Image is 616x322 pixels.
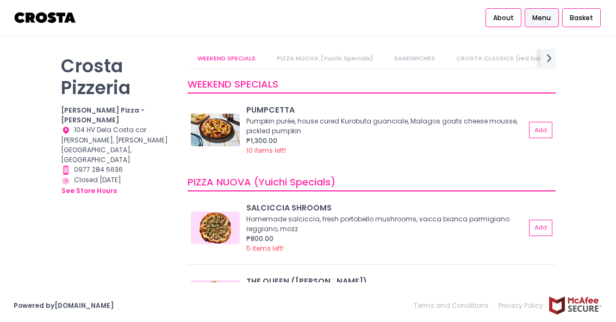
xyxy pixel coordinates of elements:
button: see store hours [61,185,117,196]
img: THE QUEEN (Margherita) [191,280,240,313]
b: [PERSON_NAME] Pizza - [PERSON_NAME] [61,106,145,125]
span: About [493,13,514,23]
div: ₱800.00 [246,234,525,244]
a: PIZZA NUOVA (Yuichi Specials) [267,49,383,68]
div: Closed [DATE]. [61,175,175,196]
div: 104 HV Dela Costa cor [PERSON_NAME], [PERSON_NAME][GEOGRAPHIC_DATA], [GEOGRAPHIC_DATA] [61,125,175,165]
span: 5 items left! [246,244,284,253]
a: WEEKEND SPECIALS [188,49,265,68]
img: mcafee-secure [548,296,602,315]
a: Powered by[DOMAIN_NAME] [14,301,114,310]
div: SALCICCIA SHROOMS [246,202,525,214]
div: 0977 284 5636 [61,165,175,175]
div: THE QUEEN ([PERSON_NAME]) [246,276,525,288]
div: ₱1,300.00 [246,136,525,146]
button: Add [529,122,552,138]
img: logo [14,8,77,27]
div: Pumpkin purée, house cured Kurobuta guanciale, Malagos goats cheese mousse, pickled pumpkin [246,116,522,136]
div: PUMPCETTA [246,104,525,116]
span: Menu [532,13,551,23]
div: Homemade salciccia, fresh portobello mushrooms, vacca bianca parmigiano reggiano, mozz [246,214,522,234]
img: PUMPCETTA [191,114,240,146]
span: 10 items left! [246,146,286,155]
a: SANDWICHES [384,49,445,68]
img: SALCICCIA SHROOMS [191,212,240,244]
p: Crosta Pizzeria [61,55,175,99]
a: Privacy Policy [494,296,548,315]
span: PIZZA NUOVA (Yuichi Specials) [188,175,335,189]
a: About [486,8,521,28]
span: WEEKEND SPECIALS [188,77,278,91]
button: Add [529,220,552,236]
a: Menu [525,8,558,28]
span: Basket [570,13,593,23]
a: Terms and Conditions [414,296,494,315]
a: CROSTA CLASSICS (red base) [446,49,559,68]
